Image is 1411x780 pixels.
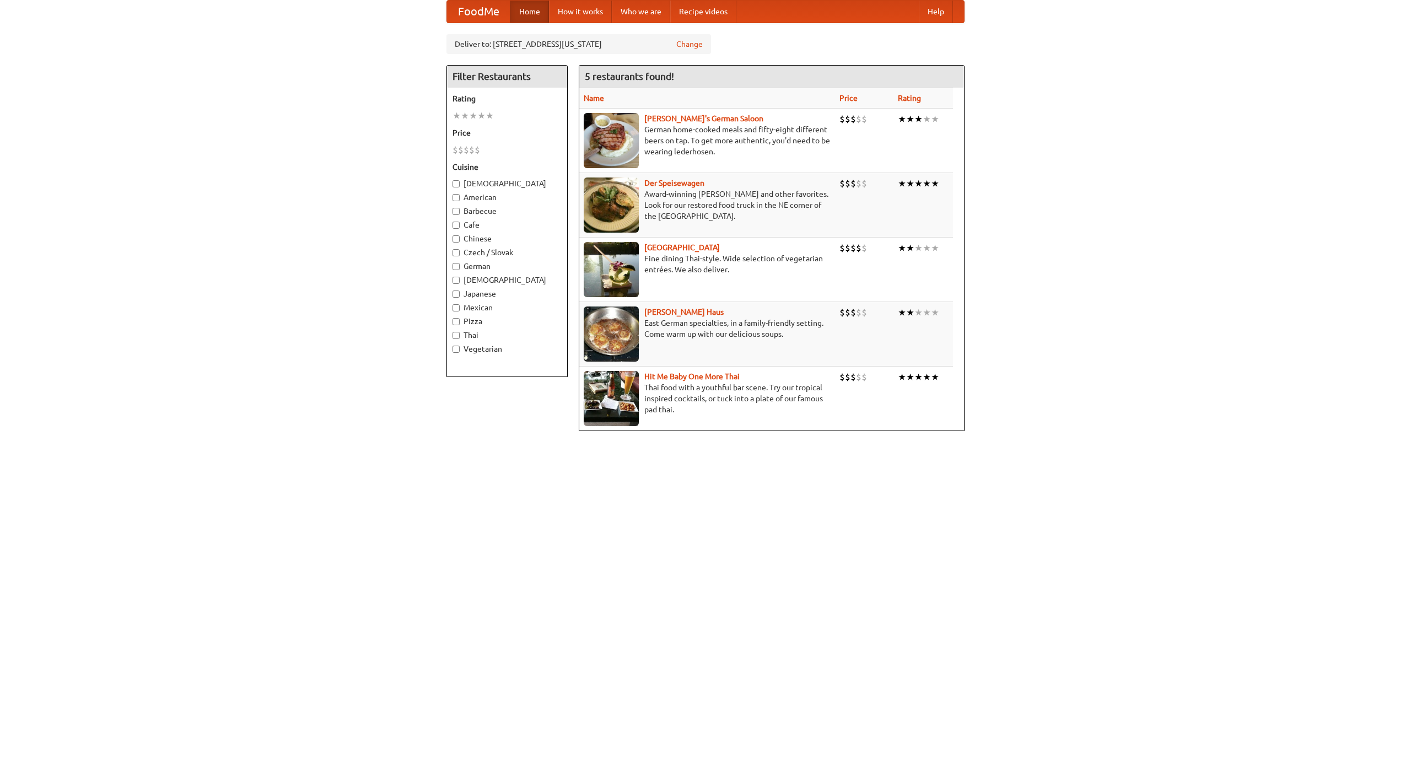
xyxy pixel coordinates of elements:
a: Help [919,1,953,23]
li: $ [464,144,469,156]
li: ★ [469,110,477,122]
li: $ [850,113,856,125]
li: ★ [923,306,931,319]
a: Der Speisewagen [644,179,704,187]
li: ★ [914,306,923,319]
li: ★ [461,110,469,122]
label: Vegetarian [453,343,562,354]
li: ★ [931,306,939,319]
li: ★ [898,177,906,190]
img: esthers.jpg [584,113,639,168]
li: ★ [914,177,923,190]
input: Mexican [453,304,460,311]
li: ★ [906,242,914,254]
li: $ [861,177,867,190]
a: How it works [549,1,612,23]
li: $ [845,242,850,254]
a: Who we are [612,1,670,23]
a: Rating [898,94,921,103]
li: ★ [914,242,923,254]
input: German [453,263,460,270]
li: $ [861,306,867,319]
input: Barbecue [453,208,460,215]
label: Mexican [453,302,562,313]
li: $ [839,306,845,319]
li: ★ [923,371,931,383]
a: Change [676,39,703,50]
p: East German specialties, in a family-friendly setting. Come warm up with our delicious soups. [584,318,831,340]
input: Thai [453,332,460,339]
li: $ [839,177,845,190]
a: FoodMe [447,1,510,23]
li: ★ [906,177,914,190]
li: $ [475,144,480,156]
li: $ [458,144,464,156]
a: [GEOGRAPHIC_DATA] [644,243,720,252]
label: American [453,192,562,203]
li: $ [856,371,861,383]
li: ★ [453,110,461,122]
input: Czech / Slovak [453,249,460,256]
label: Chinese [453,233,562,244]
h5: Cuisine [453,162,562,173]
h4: Filter Restaurants [447,66,567,88]
a: Hit Me Baby One More Thai [644,372,740,381]
li: $ [839,113,845,125]
img: speisewagen.jpg [584,177,639,233]
a: Price [839,94,858,103]
li: ★ [898,113,906,125]
a: [PERSON_NAME] Haus [644,308,724,316]
a: Recipe videos [670,1,736,23]
li: ★ [898,242,906,254]
label: Cafe [453,219,562,230]
li: $ [850,306,856,319]
input: Japanese [453,291,460,298]
img: kohlhaus.jpg [584,306,639,362]
li: $ [845,371,850,383]
li: $ [839,371,845,383]
input: [DEMOGRAPHIC_DATA] [453,180,460,187]
li: $ [856,242,861,254]
p: Award-winning [PERSON_NAME] and other favorites. Look for our restored food truck in the NE corne... [584,189,831,222]
a: Name [584,94,604,103]
input: Cafe [453,222,460,229]
li: $ [850,242,856,254]
li: ★ [931,113,939,125]
label: Barbecue [453,206,562,217]
li: $ [856,177,861,190]
li: ★ [906,306,914,319]
a: [PERSON_NAME]'s German Saloon [644,114,763,123]
li: $ [469,144,475,156]
li: $ [845,177,850,190]
li: $ [839,242,845,254]
input: Chinese [453,235,460,243]
label: Pizza [453,316,562,327]
label: [DEMOGRAPHIC_DATA] [453,178,562,189]
input: American [453,194,460,201]
li: ★ [914,113,923,125]
p: Thai food with a youthful bar scene. Try our tropical inspired cocktails, or tuck into a plate of... [584,382,831,415]
img: satay.jpg [584,242,639,297]
li: ★ [931,242,939,254]
img: babythai.jpg [584,371,639,426]
input: Pizza [453,318,460,325]
div: Deliver to: [STREET_ADDRESS][US_STATE] [446,34,711,54]
li: ★ [906,371,914,383]
li: ★ [898,306,906,319]
li: ★ [931,371,939,383]
label: German [453,261,562,272]
li: ★ [923,242,931,254]
li: ★ [906,113,914,125]
label: [DEMOGRAPHIC_DATA] [453,275,562,286]
li: $ [850,371,856,383]
li: ★ [914,371,923,383]
li: ★ [923,113,931,125]
h5: Price [453,127,562,138]
li: $ [453,144,458,156]
p: Fine dining Thai-style. Wide selection of vegetarian entrées. We also deliver. [584,253,831,275]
